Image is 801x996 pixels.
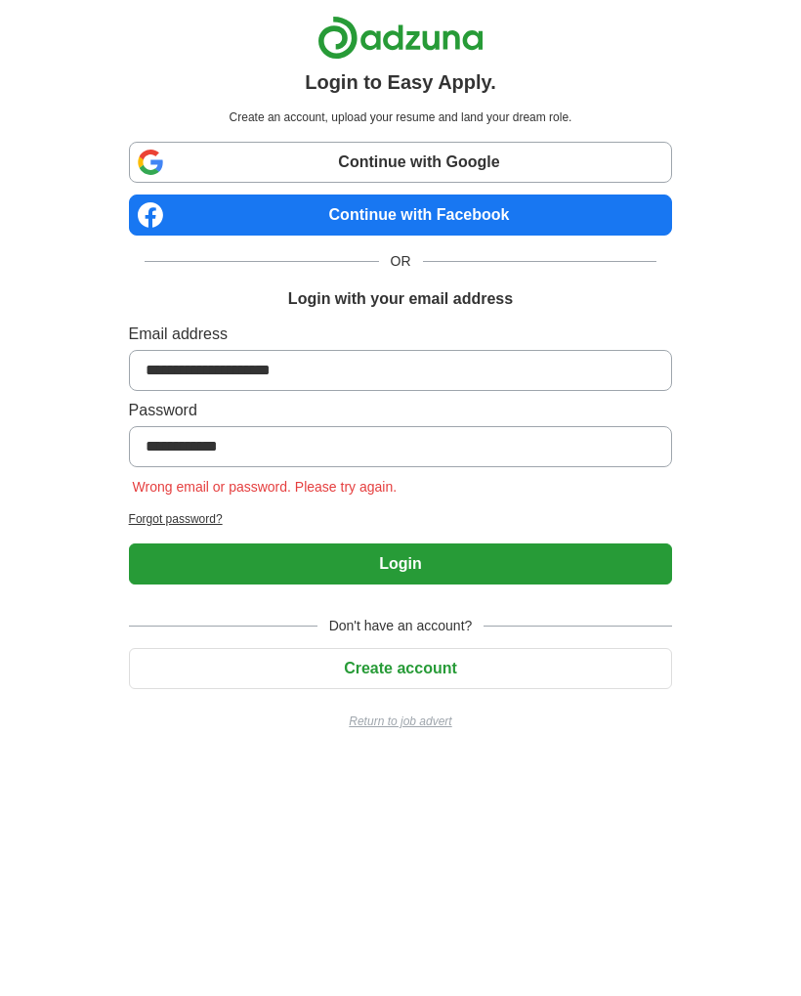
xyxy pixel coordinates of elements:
[305,67,496,97] h1: Login to Easy Apply.
[129,323,673,346] label: Email address
[379,251,423,272] span: OR
[129,648,673,689] button: Create account
[133,108,669,126] p: Create an account, upload your resume and land your dream role.
[129,479,401,495] span: Wrong email or password. Please try again.
[288,287,513,311] h1: Login with your email address
[129,399,673,422] label: Password
[129,713,673,730] a: Return to job advert
[317,616,485,636] span: Don't have an account?
[129,660,673,676] a: Create account
[129,543,673,585] button: Login
[129,142,673,183] a: Continue with Google
[317,16,484,60] img: Adzuna logo
[129,510,673,528] a: Forgot password?
[129,195,673,236] a: Continue with Facebook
